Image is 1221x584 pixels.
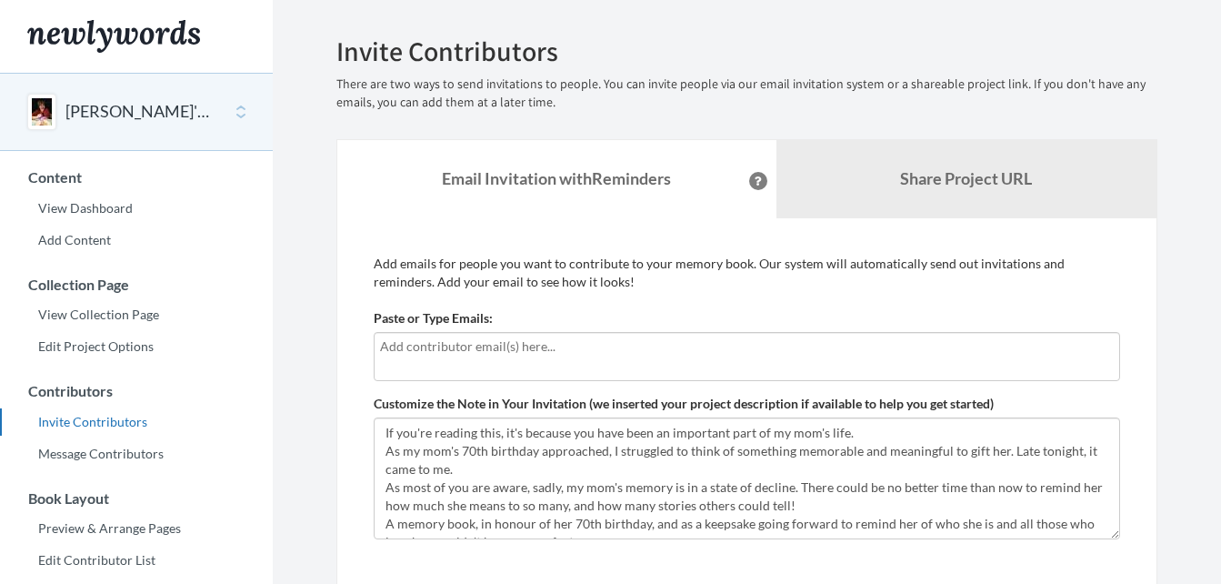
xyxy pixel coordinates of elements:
img: Newlywords logo [27,20,200,53]
textarea: If you're reading this, it's because you have been an important part of my mom's life. As my mom'... [374,418,1120,539]
p: There are two ways to send invitations to people. You can invite people via our email invitation ... [336,76,1157,112]
h3: Book Layout [1,490,273,507]
input: Add contributor email(s) here... [380,337,1114,357]
h3: Collection Page [1,277,273,293]
button: [PERSON_NAME]'s 70th birthday memory book [65,100,213,124]
strong: Email Invitation with Reminders [442,168,671,188]
label: Paste or Type Emails: [374,309,493,327]
p: Add emails for people you want to contribute to your memory book. Our system will automatically s... [374,255,1120,291]
h3: Contributors [1,383,273,399]
label: Customize the Note in Your Invitation (we inserted your project description if available to help ... [374,395,994,413]
h2: Invite Contributors [336,36,1157,66]
b: Share Project URL [900,168,1032,188]
h3: Content [1,169,273,186]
